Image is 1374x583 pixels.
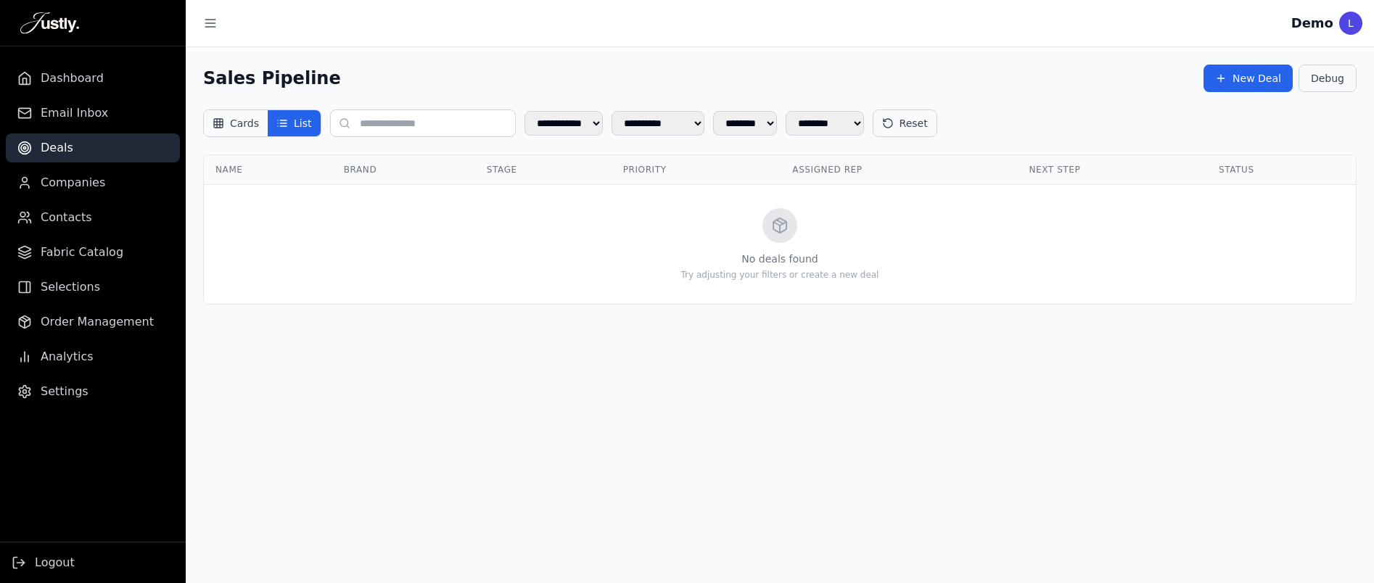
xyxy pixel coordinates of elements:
[1339,12,1362,35] div: L
[781,155,1017,185] th: Assigned Rep
[41,313,154,331] span: Order Management
[41,278,100,296] span: Selections
[1204,65,1293,92] button: New Deal
[741,252,818,266] p: No deals found
[6,133,180,162] a: Deals
[197,10,223,36] button: Toggle sidebar
[332,155,475,185] th: Brand
[203,67,341,90] h1: Sales Pipeline
[35,554,75,571] span: Logout
[41,70,104,87] span: Dashboard
[6,99,180,128] a: Email Inbox
[612,155,781,185] th: Priority
[6,377,180,406] a: Settings
[12,554,75,571] button: Logout
[20,12,79,35] img: Justly Logo
[41,174,105,191] span: Companies
[6,238,180,267] a: Fabric Catalog
[1207,155,1356,185] th: Status
[6,203,180,232] a: Contacts
[6,307,180,336] a: Order Management
[6,342,180,371] a: Analytics
[6,273,180,302] a: Selections
[41,139,73,157] span: Deals
[6,64,180,93] a: Dashboard
[41,348,94,365] span: Analytics
[681,269,879,281] p: Try adjusting your filters or create a new deal
[41,244,123,261] span: Fabric Catalog
[41,383,89,400] span: Settings
[1291,13,1333,33] div: Demo
[41,104,108,122] span: Email Inbox
[41,209,92,226] span: Contacts
[204,155,332,185] th: Name
[6,168,180,197] a: Companies
[268,110,320,136] button: List
[1299,65,1357,92] button: Debug
[1017,155,1207,185] th: Next Step
[475,155,612,185] th: Stage
[873,109,937,137] button: Reset
[204,110,268,136] button: Cards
